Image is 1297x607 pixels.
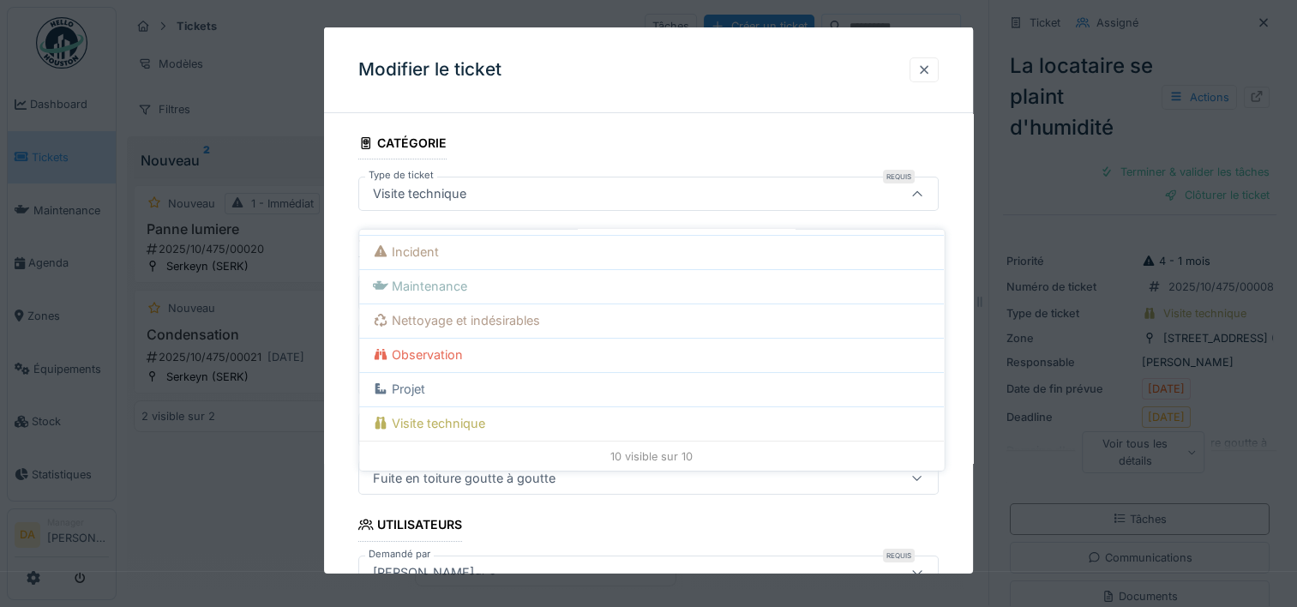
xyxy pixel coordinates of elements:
[365,546,434,561] label: Demandé par
[359,441,944,472] div: 10 visible sur 10
[373,346,930,364] div: Observation
[373,311,930,330] div: Nettoyage et indésirables
[358,130,447,159] div: Catégorie
[365,168,437,183] label: Type de ticket
[373,414,930,433] div: Visite technique
[366,184,473,203] div: Visite technique
[883,548,915,562] div: Requis
[366,562,481,581] div: [PERSON_NAME]
[373,380,930,399] div: Projet
[883,170,915,183] div: Requis
[366,468,562,487] div: Fuite en toiture goutte à goutte
[358,59,501,81] h3: Modifier le ticket
[373,243,930,261] div: Incident
[358,228,547,257] div: Informations générales
[358,512,462,541] div: Utilisateurs
[373,277,930,296] div: Maintenance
